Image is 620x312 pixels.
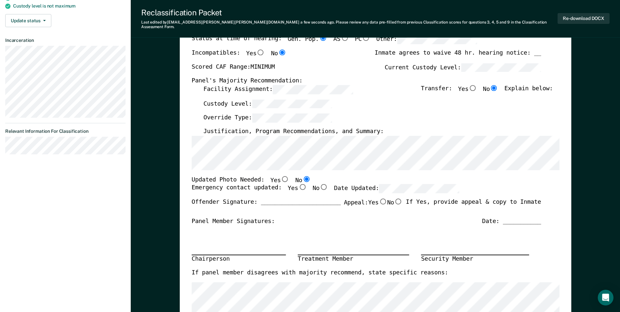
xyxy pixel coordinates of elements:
[379,184,459,193] input: Date Updated:
[246,49,265,58] label: Yes
[482,217,541,225] div: Date: ___________
[397,35,477,44] input: Other:
[55,3,75,9] span: maximum
[394,199,402,204] input: No
[141,8,558,17] div: Reclassification Packet
[483,85,498,94] label: No
[344,199,403,212] label: Appeal:
[192,49,286,63] div: Incompatibles:
[387,199,402,207] label: No
[192,63,275,72] label: Scored CAF Range: MINIMUM
[192,199,541,217] div: Offender Signature: _______________________ If Yes, provide appeal & copy to Inmate
[319,184,328,190] input: No
[252,113,332,123] input: Override Type:
[421,85,553,99] div: Transfer: Explain below:
[5,38,126,43] dt: Incarceration
[468,85,477,91] input: Yes
[203,128,384,136] label: Justification, Program Recommendations, and Summary:
[302,176,310,182] input: No
[192,77,541,85] div: Panel's Majority Recommendation:
[278,49,286,55] input: No
[362,35,370,41] input: PC
[298,255,409,263] div: Treatment Member
[558,13,610,24] button: Re-download DOCX
[252,99,332,108] input: Custody Level:
[288,184,307,193] label: Yes
[368,199,387,207] label: Yes
[5,129,126,134] dt: Relevant Information For Classification
[375,49,541,63] div: Inmate agrees to waive 48 hr. hearing notice: __
[192,255,286,263] div: Chairperson
[355,35,370,44] label: PC
[300,20,334,25] span: a few seconds ago
[312,184,328,193] label: No
[270,176,289,184] label: Yes
[340,35,349,41] input: AS
[13,3,126,9] div: Custody level is not
[192,184,459,199] div: Emergency contact updated:
[192,35,477,49] div: Status at time of hearing:
[490,85,498,91] input: No
[192,217,275,225] div: Panel Member Signatures:
[5,14,51,27] button: Update status
[376,35,477,44] label: Other:
[192,269,448,277] label: If panel member disagrees with majority recommend, state specific reasons:
[203,99,332,108] label: Custody Level:
[378,199,387,204] input: Yes
[273,85,353,94] input: Facility Assignment:
[461,63,541,72] input: Current Custody Level:
[141,20,558,29] div: Last edited by [EMAIL_ADDRESS][PERSON_NAME][PERSON_NAME][DOMAIN_NAME] . Please review any data pr...
[385,63,541,72] label: Current Custody Level:
[295,176,310,184] label: No
[281,176,289,182] input: Yes
[203,85,353,94] label: Facility Assignment:
[203,113,332,123] label: Override Type:
[256,49,265,55] input: Yes
[598,290,613,305] div: Open Intercom Messenger
[319,35,327,41] input: Gen. Pop.
[192,176,311,184] div: Updated Photo Needed:
[421,255,529,263] div: Security Member
[334,184,459,193] label: Date Updated:
[298,184,307,190] input: Yes
[288,35,327,44] label: Gen. Pop.
[458,85,477,94] label: Yes
[333,35,349,44] label: AS
[271,49,286,58] label: No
